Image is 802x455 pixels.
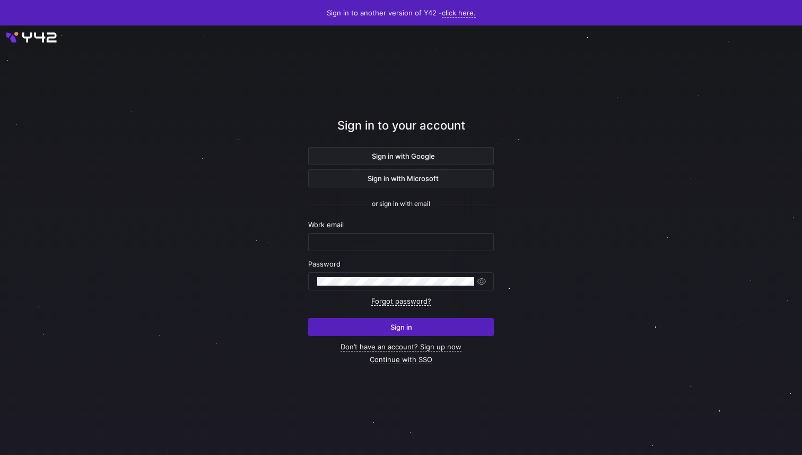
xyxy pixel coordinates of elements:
[372,200,430,208] span: or sign in with email
[370,355,432,364] a: Continue with SSO
[363,174,439,183] span: Sign in with Microsoft
[308,169,494,187] button: Sign in with Microsoft
[308,318,494,336] button: Sign in
[308,220,344,229] span: Work email
[371,297,431,306] a: Forgot password?
[308,147,494,165] button: Sign in with Google
[368,152,435,160] span: Sign in with Google
[390,323,412,331] span: Sign in
[341,342,461,351] a: Don’t have an account? Sign up now
[442,8,476,18] a: click here.
[308,117,494,147] div: Sign in to your account
[308,260,341,268] span: Password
